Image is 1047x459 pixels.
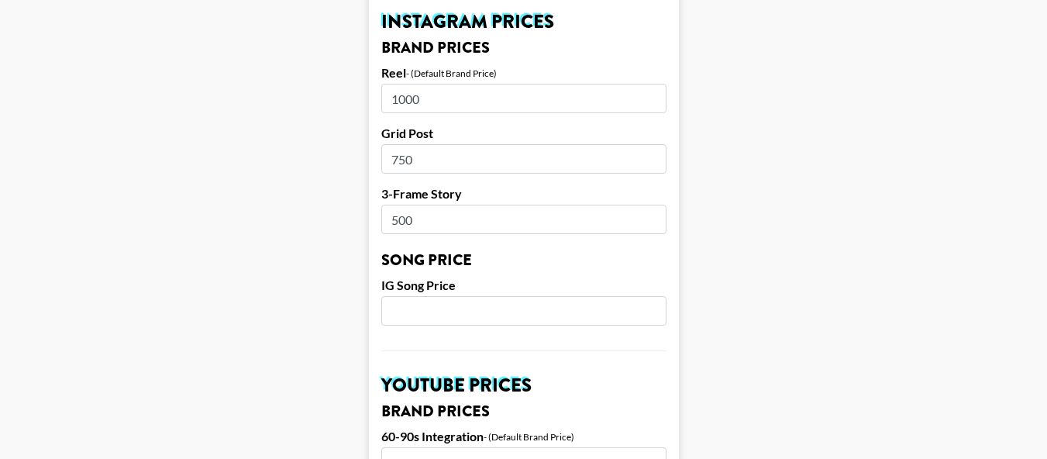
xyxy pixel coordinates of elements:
[381,278,666,293] label: IG Song Price
[381,126,666,141] label: Grid Post
[484,431,574,443] div: - (Default Brand Price)
[381,253,666,268] h3: Song Price
[406,67,497,79] div: - (Default Brand Price)
[381,12,666,31] h2: Instagram Prices
[381,429,484,444] label: 60-90s Integration
[381,376,666,395] h2: YouTube Prices
[381,186,666,202] label: 3-Frame Story
[381,65,406,81] label: Reel
[381,404,666,419] h3: Brand Prices
[381,40,666,56] h3: Brand Prices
